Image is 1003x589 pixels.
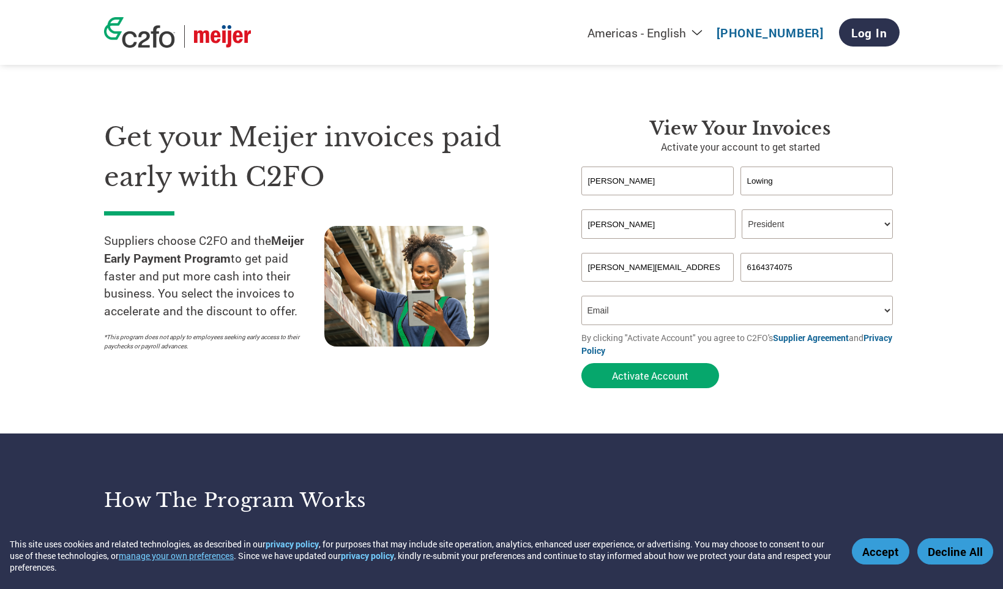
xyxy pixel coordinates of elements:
[104,17,175,48] img: c2fo logo
[740,167,893,195] input: Last Name*
[581,167,734,195] input: First Name*
[104,232,324,320] p: Suppliers choose C2FO and the to get paid faster and put more cash into their business. You selec...
[104,332,312,351] p: *This program does not apply to employees seeking early access to their paychecks or payroll adva...
[104,488,487,512] h3: How the program works
[742,209,893,239] select: Title/Role
[104,118,545,197] h1: Get your Meijer invoices paid early with C2FO
[194,25,251,48] img: Meijer
[581,253,734,282] input: Invalid Email format
[581,118,900,140] h3: View Your Invoices
[740,253,893,282] input: Phone*
[324,226,489,347] img: supply chain worker
[104,233,304,266] strong: Meijer Early Payment Program
[581,331,900,357] p: By clicking "Activate Account" you agree to C2FO's and
[581,363,719,388] button: Activate Account
[839,18,900,47] a: Log In
[740,197,893,204] div: Invalid last name or last name is too long
[581,332,892,356] a: Privacy Policy
[581,209,736,239] input: Your company name*
[581,140,900,154] p: Activate your account to get started
[852,538,909,565] button: Accept
[717,25,824,40] a: [PHONE_NUMBER]
[10,538,834,573] div: This site uses cookies and related technologies, as described in our , for purposes that may incl...
[773,332,849,343] a: Supplier Agreement
[341,550,394,561] a: privacy policy
[740,283,893,291] div: Inavlid Phone Number
[266,538,319,550] a: privacy policy
[581,240,893,248] div: Invalid company name or company name is too long
[581,197,734,204] div: Invalid first name or first name is too long
[581,283,734,291] div: Inavlid Email Address
[917,538,993,565] button: Decline All
[119,550,234,561] button: manage your own preferences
